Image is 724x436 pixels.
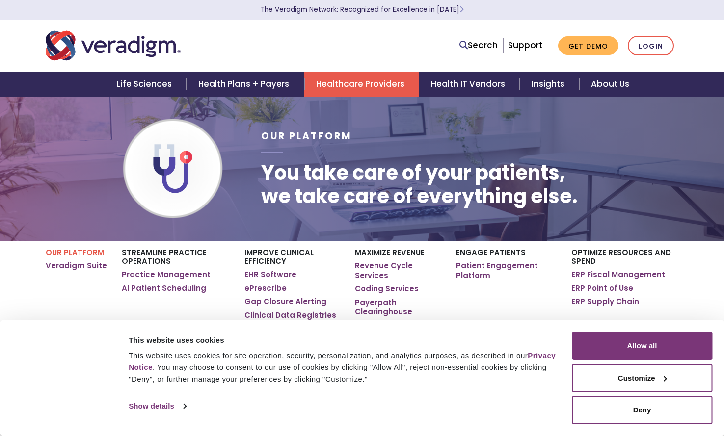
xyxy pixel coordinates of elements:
[244,270,296,280] a: EHR Software
[571,283,633,293] a: ERP Point of Use
[261,5,464,14] a: The Veradigm Network: Recognized for Excellence in [DATE]Learn More
[355,284,419,294] a: Coding Services
[558,36,618,55] a: Get Demo
[187,72,304,97] a: Health Plans + Payers
[571,270,665,280] a: ERP Fiscal Management
[572,332,712,360] button: Allow all
[122,283,206,293] a: AI Patient Scheduling
[355,298,441,317] a: Payerpath Clearinghouse
[244,283,287,293] a: ePrescribe
[46,29,181,62] img: Veradigm logo
[244,310,336,320] a: Clinical Data Registries
[129,399,186,413] a: Show details
[572,364,712,392] button: Customize
[129,350,561,385] div: This website uses cookies for site operation, security, personalization, and analytics purposes, ...
[355,261,441,280] a: Revenue Cycle Services
[456,261,557,280] a: Patient Engagement Platform
[244,297,326,307] a: Gap Closure Alerting
[459,5,464,14] span: Learn More
[572,396,712,424] button: Deny
[304,72,419,97] a: Healthcare Providers
[419,72,520,97] a: Health IT Vendors
[122,270,211,280] a: Practice Management
[579,72,641,97] a: About Us
[459,39,498,52] a: Search
[261,161,578,208] h1: You take care of your patients, we take care of everything else.
[261,129,352,143] span: Our Platform
[46,261,107,271] a: Veradigm Suite
[520,72,579,97] a: Insights
[508,39,542,51] a: Support
[129,334,561,346] div: This website uses cookies
[571,297,639,307] a: ERP Supply Chain
[628,36,674,56] a: Login
[105,72,187,97] a: Life Sciences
